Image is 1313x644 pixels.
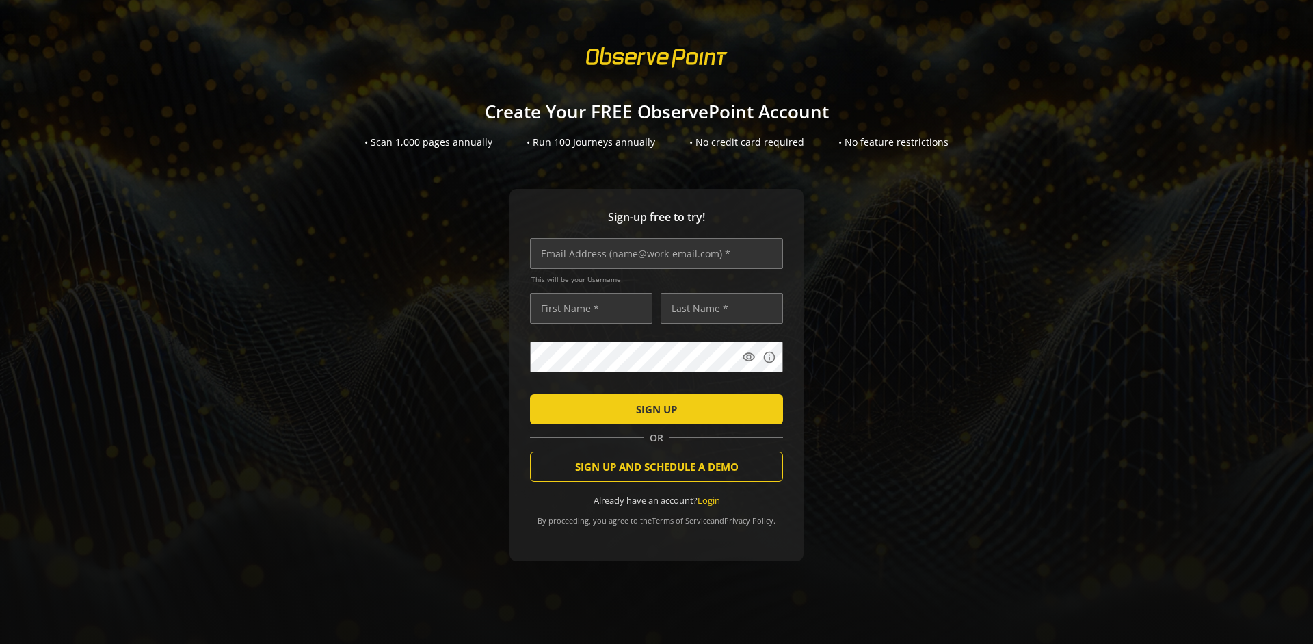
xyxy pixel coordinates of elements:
div: • Run 100 Journeys annually [527,136,655,149]
span: SIGN UP AND SCHEDULE A DEMO [575,454,739,479]
mat-icon: visibility [742,350,756,364]
div: Already have an account? [530,494,783,507]
span: OR [644,431,669,445]
input: Last Name * [661,293,783,324]
span: SIGN UP [636,397,677,422]
mat-icon: info [762,350,776,364]
input: First Name * [530,293,652,324]
div: • No credit card required [689,136,804,149]
div: • Scan 1,000 pages annually [364,136,492,149]
a: Terms of Service [652,515,711,526]
a: Login [698,494,720,506]
button: SIGN UP [530,394,783,424]
button: SIGN UP AND SCHEDULE A DEMO [530,452,783,482]
span: Sign-up free to try! [530,209,783,225]
div: By proceeding, you agree to the and . [530,506,783,526]
span: This will be your Username [531,274,783,284]
a: Privacy Policy [724,515,773,526]
input: Email Address (name@work-email.com) * [530,238,783,269]
div: • No feature restrictions [838,136,949,149]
